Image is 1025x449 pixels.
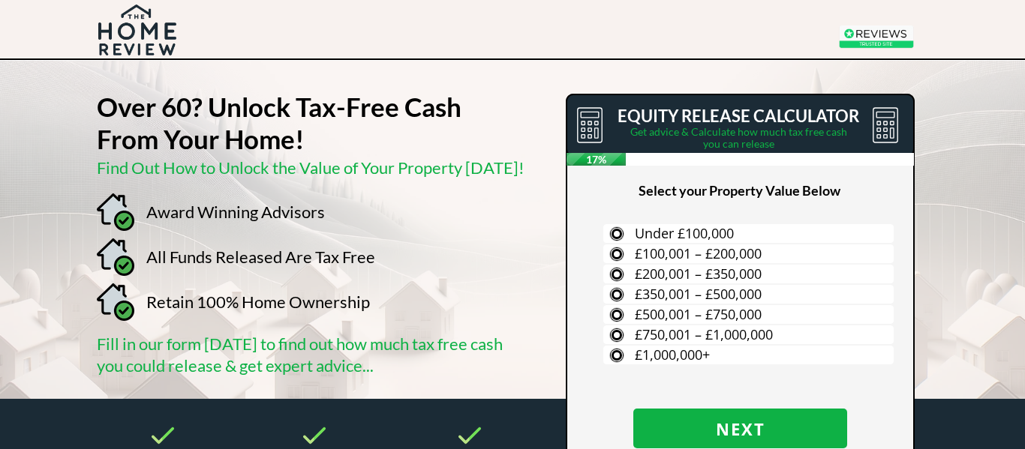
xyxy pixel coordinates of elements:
span: Fill in our form [DATE] to find out how much tax free cash you could release & get expert advice... [97,334,503,376]
span: £500,001 – £750,000 [635,305,762,323]
span: EQUITY RELEASE CALCULATOR [618,106,859,126]
span: £100,001 – £200,000 [635,244,762,262]
span: Award Winning Advisors [146,202,325,222]
span: All Funds Released Are Tax Free [146,247,375,267]
span: £350,001 – £500,000 [635,285,762,303]
strong: Over 60? Unlock Tax-Free Cash From Your Home! [97,91,461,154]
button: Next [633,409,847,448]
span: £750,001 – £1,000,000 [635,325,773,343]
span: 17% [567,153,626,166]
span: Get advice & Calculate how much tax free cash you can release [630,125,847,150]
span: Under £100,000 [635,224,734,242]
span: £200,001 – £350,000 [635,265,762,283]
span: Retain 100% Home Ownership [146,292,370,312]
span: £1,000,000+ [635,346,710,364]
span: Next [633,419,847,439]
span: Select your Property Value Below [639,182,840,199]
span: Find Out How to Unlock the Value of Your Property [DATE]! [97,157,525,178]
